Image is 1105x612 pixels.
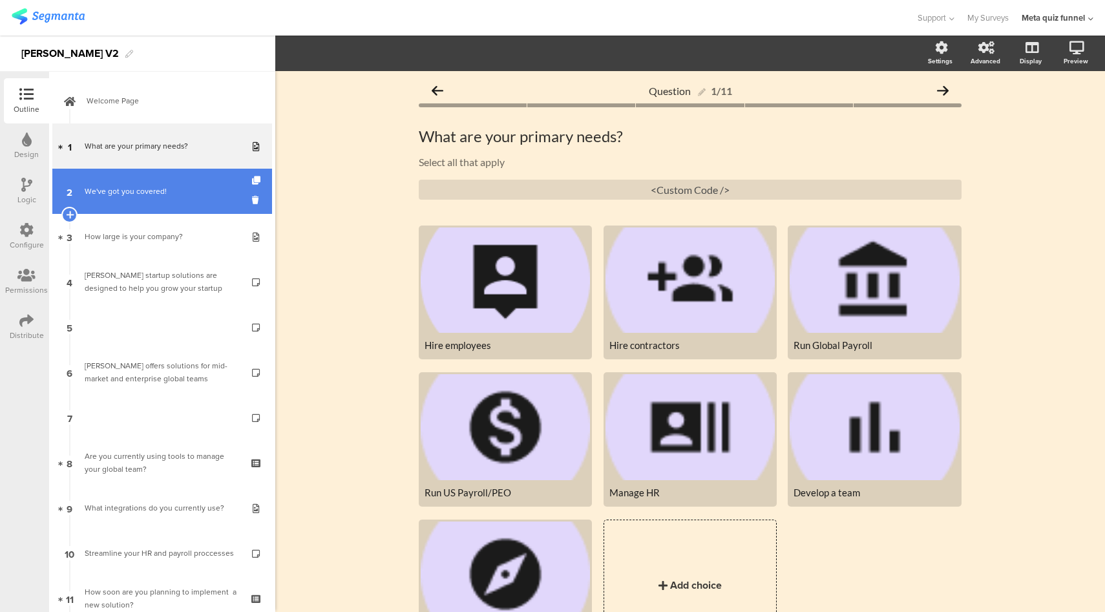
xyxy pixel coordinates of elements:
[85,269,239,295] div: Deel's startup solutions are designed to help you grow your startup
[711,85,732,97] div: 1/11
[971,56,1000,66] div: Advanced
[52,78,272,123] a: Welcome Page
[67,410,72,425] span: 7
[85,501,239,514] div: What integrations do you currently use?
[52,169,272,214] a: 2 We've got you covered!
[14,103,39,115] div: Outline
[85,586,239,611] div: How soon are you planning to implement a new solution?
[52,214,272,259] a: 3 How large is your company?
[425,339,586,351] div: Hire employees
[21,43,119,64] div: [PERSON_NAME] V2
[52,304,272,350] a: 5
[918,12,946,24] span: Support
[85,359,239,385] div: Deel offers solutions for mid-market and enterprise global teams
[609,339,771,351] div: Hire contractors
[425,487,586,498] div: Run US Payroll/PEO
[66,591,74,606] span: 11
[419,156,962,168] p: Select all that apply
[419,127,962,146] p: What are your primary needs?
[17,194,36,206] div: Logic
[68,139,72,153] span: 1
[85,185,239,198] div: We've got you covered!
[85,547,239,560] div: Streamline your HR and payroll proccesses
[85,230,239,243] div: How large is your company?
[252,194,263,206] i: Delete
[12,8,85,25] img: segmanta logo
[85,450,239,476] div: Are you currently using tools to manage your global team?
[10,330,44,341] div: Distribute
[52,531,272,576] a: 10 Streamline your HR and payroll proccesses
[65,546,74,560] span: 10
[67,275,72,289] span: 4
[419,180,962,200] div: <Custom Code />
[1064,56,1088,66] div: Preview
[52,350,272,395] a: 6 [PERSON_NAME] offers solutions for mid-market and enterprise global teams
[67,229,72,244] span: 3
[52,123,272,169] a: 1 What are your primary needs?
[67,501,72,515] span: 9
[52,395,272,440] a: 7
[52,440,272,485] a: 8 Are you currently using tools to manage your global team?
[52,259,272,304] a: 4 [PERSON_NAME] startup solutions are designed to help you grow your startup
[67,320,72,334] span: 5
[252,176,263,185] i: Duplicate
[794,339,955,351] div: Run Global Payroll
[649,85,691,97] span: Question
[14,149,39,160] div: Design
[52,485,272,531] a: 9 What integrations do you currently use?
[794,487,955,498] div: Develop a team
[67,456,72,470] span: 8
[67,365,72,379] span: 6
[5,284,48,296] div: Permissions
[928,56,952,66] div: Settings
[10,239,44,251] div: Configure
[67,184,72,198] span: 2
[670,578,722,593] div: Add choice
[609,487,771,498] div: Manage HR
[1020,56,1042,66] div: Display
[1022,12,1085,24] div: Meta quiz funnel
[85,140,239,153] div: What are your primary needs?
[87,94,252,107] span: Welcome Page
